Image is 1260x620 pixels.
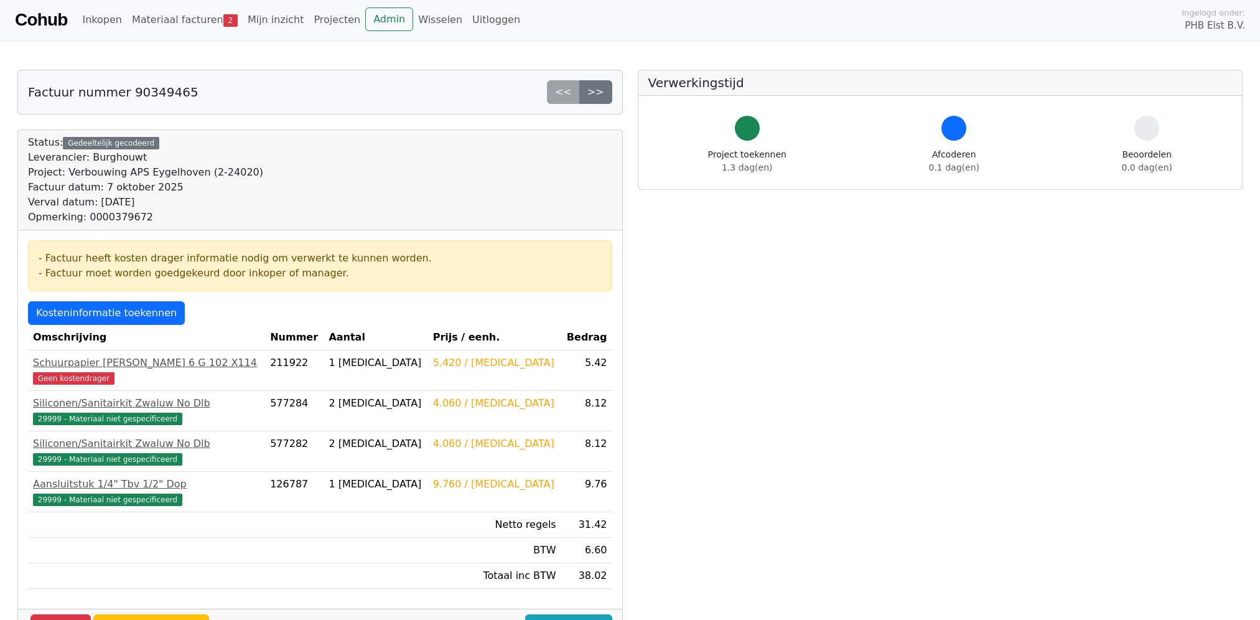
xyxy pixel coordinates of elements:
a: Wisselen [413,7,467,32]
a: Projecten [309,7,365,32]
a: Schuurpapier [PERSON_NAME] 6 G 102 X114Geen kostendrager [33,355,260,385]
div: Gedeeltelijk gecodeerd [63,137,159,149]
div: 4.060 / [MEDICAL_DATA] [433,436,556,451]
a: Siliconen/Sanitairkit Zwaluw No Dlb29999 - Materiaal niet gespecificeerd [33,436,260,466]
a: Siliconen/Sanitairkit Zwaluw No Dlb29999 - Materiaal niet gespecificeerd [33,396,260,426]
a: >> [579,80,612,104]
a: Kosteninformatie toekennen [28,301,185,325]
div: 1 [MEDICAL_DATA] [329,477,422,492]
span: 0.1 dag(en) [929,162,979,172]
th: Aantal [324,325,427,350]
div: Factuur datum: 7 oktober 2025 [28,180,263,195]
th: Prijs / eenh. [428,325,561,350]
div: Project toekennen [708,148,786,174]
div: Project: Verbouwing APS Eygelhoven (2-24020) [28,165,263,180]
th: Nummer [265,325,324,350]
a: Mijn inzicht [243,7,309,32]
td: Totaal inc BTW [428,563,561,589]
th: Bedrag [561,325,612,350]
td: 31.42 [561,512,612,538]
span: Geen kostendrager [33,372,114,385]
div: Leverancier: Burghouwt [28,150,263,165]
div: Beoordelen [1122,148,1172,174]
td: 126787 [265,472,324,512]
div: Schuurpapier [PERSON_NAME] 6 G 102 X114 [33,355,260,370]
div: 1 [MEDICAL_DATA] [329,355,422,370]
a: Uitloggen [467,7,525,32]
div: 2 [MEDICAL_DATA] [329,396,422,411]
div: Siliconen/Sanitairkit Zwaluw No Dlb [33,396,260,411]
span: 29999 - Materiaal niet gespecificeerd [33,494,182,506]
a: Materiaal facturen2 [127,7,243,32]
div: Opmerking: 0000379672 [28,210,263,225]
div: Verval datum: [DATE] [28,195,263,210]
th: Omschrijving [28,325,265,350]
a: Cohub [15,5,67,35]
td: Netto regels [428,512,561,538]
div: 2 [MEDICAL_DATA] [329,436,422,451]
a: Inkopen [77,7,126,32]
div: 5.420 / [MEDICAL_DATA] [433,355,556,370]
div: Siliconen/Sanitairkit Zwaluw No Dlb [33,436,260,451]
span: 2 [223,14,238,27]
td: BTW [428,538,561,563]
a: Admin [365,7,413,31]
div: 9.760 / [MEDICAL_DATA] [433,477,556,492]
span: 29999 - Materiaal niet gespecificeerd [33,453,182,466]
div: - Factuur heeft kosten drager informatie nodig om verwerkt te kunnen worden. [39,251,602,266]
a: Aansluitstuk 1/4" Tbv 1/2" Dop29999 - Materiaal niet gespecificeerd [33,477,260,507]
div: Aansluitstuk 1/4" Tbv 1/2" Dop [33,477,260,492]
div: Status: [28,135,263,225]
h5: Factuur nummer 90349465 [28,85,198,100]
td: 577284 [265,391,324,431]
td: 8.12 [561,391,612,431]
span: 0.0 dag(en) [1122,162,1172,172]
span: 1.3 dag(en) [722,162,772,172]
span: PHB Elst B.V. [1185,19,1245,33]
div: Afcoderen [929,148,979,174]
span: Ingelogd onder: [1182,7,1245,19]
td: 6.60 [561,538,612,563]
td: 577282 [265,431,324,472]
td: 38.02 [561,563,612,589]
h5: Verwerkingstijd [648,75,1233,90]
span: 29999 - Materiaal niet gespecificeerd [33,413,182,425]
td: 211922 [265,350,324,391]
div: 4.060 / [MEDICAL_DATA] [433,396,556,411]
td: 9.76 [561,472,612,512]
td: 8.12 [561,431,612,472]
div: - Factuur moet worden goedgekeurd door inkoper of manager. [39,266,602,281]
td: 5.42 [561,350,612,391]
